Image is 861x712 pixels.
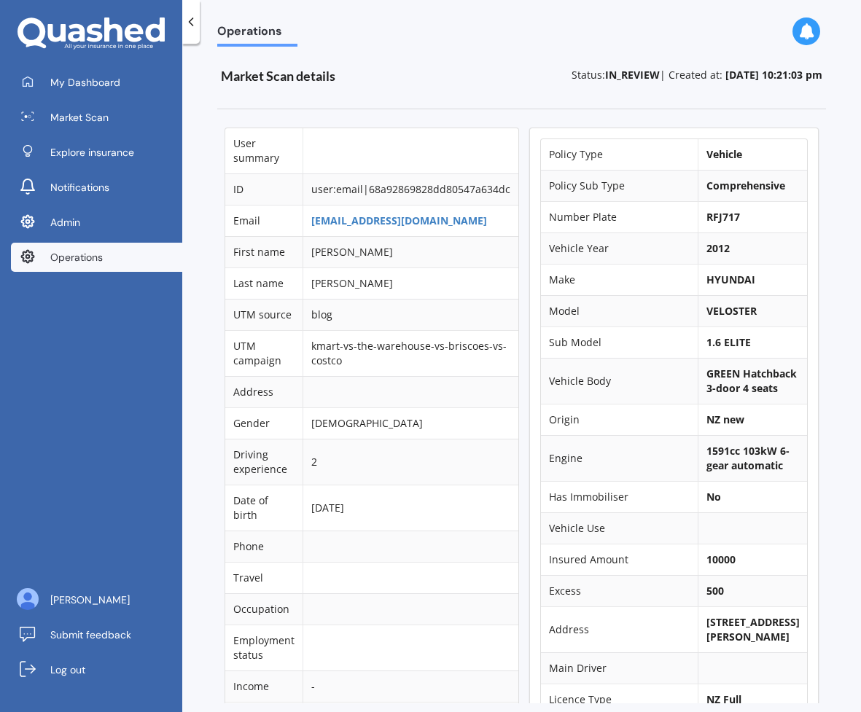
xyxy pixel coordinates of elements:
[541,481,698,512] td: Has Immobiliser
[541,295,698,326] td: Model
[50,250,103,265] span: Operations
[50,215,80,230] span: Admin
[706,584,724,598] b: 500
[225,376,303,407] td: Address
[541,139,698,170] td: Policy Type
[706,273,755,286] b: HYUNDAI
[50,180,109,195] span: Notifications
[225,267,303,299] td: Last name
[303,439,518,485] td: 2
[11,620,182,649] a: Submit feedback
[303,173,518,205] td: user:email|68a92869828dd80547a634dc
[541,264,698,295] td: Make
[225,330,303,376] td: UTM campaign
[225,625,303,670] td: Employment status
[225,205,303,236] td: Email
[706,335,751,349] b: 1.6 ELITE
[225,299,303,330] td: UTM source
[50,145,134,160] span: Explore insurance
[725,68,822,82] b: [DATE] 10:21:03 pm
[11,243,182,272] a: Operations
[541,326,698,358] td: Sub Model
[11,173,182,202] a: Notifications
[303,267,518,299] td: [PERSON_NAME]
[50,627,131,642] span: Submit feedback
[50,592,130,607] span: [PERSON_NAME]
[225,236,303,267] td: First name
[706,367,797,395] b: GREEN Hatchback 3-door 4 seats
[217,24,297,44] span: Operations
[11,68,182,97] a: My Dashboard
[221,68,450,85] h3: Market Scan details
[225,593,303,625] td: Occupation
[303,236,518,267] td: [PERSON_NAME]
[11,103,182,132] a: Market Scan
[706,615,800,643] b: [STREET_ADDRESS][PERSON_NAME]
[303,485,518,531] td: [DATE]
[541,170,698,201] td: Policy Sub Type
[541,404,698,435] td: Origin
[11,655,182,684] a: Log out
[225,407,303,439] td: Gender
[541,652,698,684] td: Main Driver
[541,512,698,544] td: Vehicle Use
[225,670,303,702] td: Income
[605,68,660,82] b: IN_REVIEW
[11,138,182,167] a: Explore insurance
[541,201,698,232] td: Number Plate
[706,147,742,161] b: Vehicle
[706,692,741,706] b: NZ Full
[11,208,182,237] a: Admin
[706,304,757,318] b: VELOSTER
[50,75,120,90] span: My Dashboard
[572,68,822,82] p: Status: | Created at:
[541,606,698,652] td: Address
[225,485,303,531] td: Date of birth
[706,210,740,224] b: RFJ717
[303,407,518,439] td: [DEMOGRAPHIC_DATA]
[225,439,303,485] td: Driving experience
[303,330,518,376] td: kmart-vs-the-warehouse-vs-briscoes-vs-costco
[303,299,518,330] td: blog
[303,670,518,702] td: -
[17,588,39,610] img: ALV-UjU6YHOUIM1AGx_4vxbOkaOq-1eqc8a3URkVIJkc_iWYmQ98kTe7fc9QMVOBV43MoXmOPfWPN7JjnmUwLuIGKVePaQgPQ...
[541,232,698,264] td: Vehicle Year
[225,531,303,562] td: Phone
[225,128,303,173] td: User summary
[706,552,736,566] b: 10000
[225,562,303,593] td: Travel
[225,173,303,205] td: ID
[541,575,698,606] td: Excess
[706,444,790,472] b: 1591cc 103kW 6-gear automatic
[50,110,109,125] span: Market Scan
[541,435,698,481] td: Engine
[706,490,721,504] b: No
[541,544,698,575] td: Insured Amount
[706,241,730,255] b: 2012
[11,585,182,614] a: [PERSON_NAME]
[541,358,698,404] td: Vehicle Body
[50,662,85,677] span: Log out
[706,179,785,192] b: Comprehensive
[311,214,487,227] a: [EMAIL_ADDRESS][DOMAIN_NAME]
[706,412,744,426] b: NZ new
